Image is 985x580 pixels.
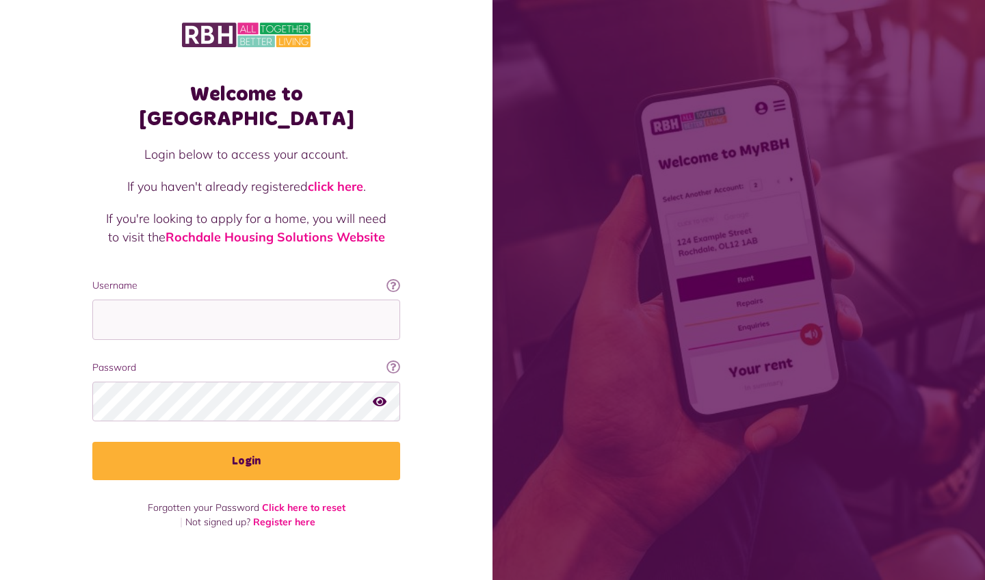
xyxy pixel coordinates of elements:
[92,442,400,480] button: Login
[166,229,385,245] a: Rochdale Housing Solutions Website
[182,21,311,49] img: MyRBH
[185,516,250,528] span: Not signed up?
[148,501,259,514] span: Forgotten your Password
[92,360,400,375] label: Password
[253,516,315,528] a: Register here
[308,179,363,194] a: click here
[92,278,400,293] label: Username
[106,209,386,246] p: If you're looking to apply for a home, you will need to visit the
[106,177,386,196] p: If you haven't already registered .
[262,501,345,514] a: Click here to reset
[92,82,400,131] h1: Welcome to [GEOGRAPHIC_DATA]
[106,145,386,163] p: Login below to access your account.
